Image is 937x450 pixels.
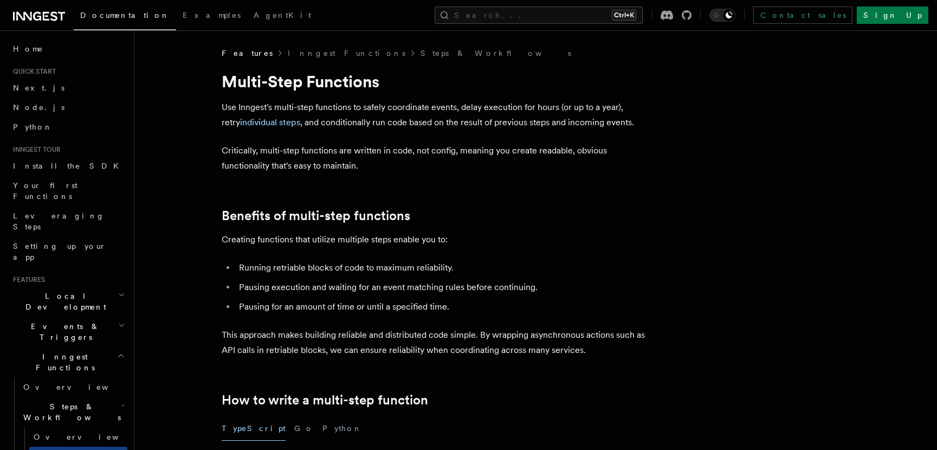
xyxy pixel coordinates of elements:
[222,100,655,130] p: Use Inngest's multi-step functions to safely coordinate events, delay execution for hours (or up ...
[222,416,286,441] button: TypeScript
[222,208,410,223] a: Benefits of multi-step functions
[9,206,127,236] a: Leveraging Steps
[222,393,428,408] a: How to write a multi-step function
[13,181,77,201] span: Your first Functions
[9,117,127,137] a: Python
[19,401,121,423] span: Steps & Workflows
[9,275,45,284] span: Features
[9,286,127,317] button: Local Development
[9,236,127,267] a: Setting up your app
[74,3,176,30] a: Documentation
[236,260,655,275] li: Running retriable blocks of code to maximum reliability.
[13,211,105,231] span: Leveraging Steps
[9,347,127,377] button: Inngest Functions
[13,162,125,170] span: Install the SDK
[9,67,56,76] span: Quick start
[29,427,127,447] a: Overview
[13,123,53,131] span: Python
[23,383,135,391] span: Overview
[9,145,61,154] span: Inngest tour
[709,9,735,22] button: Toggle dark mode
[9,351,117,373] span: Inngest Functions
[421,48,571,59] a: Steps & Workflows
[222,48,273,59] span: Features
[857,7,928,24] a: Sign Up
[222,72,655,91] h1: Multi-Step Functions
[222,232,655,247] p: Creating functions that utilize multiple steps enable you to:
[222,143,655,173] p: Critically, multi-step functions are written in code, not config, meaning you create readable, ob...
[13,83,64,92] span: Next.js
[183,11,241,20] span: Examples
[435,7,643,24] button: Search...Ctrl+K
[13,43,43,54] span: Home
[80,11,170,20] span: Documentation
[236,299,655,314] li: Pausing for an amount of time or until a specified time.
[254,11,311,20] span: AgentKit
[13,103,64,112] span: Node.js
[322,416,362,441] button: Python
[34,433,145,441] span: Overview
[9,317,127,347] button: Events & Triggers
[176,3,247,29] a: Examples
[288,48,405,59] a: Inngest Functions
[13,242,106,261] span: Setting up your app
[19,397,127,427] button: Steps & Workflows
[222,327,655,358] p: This approach makes building reliable and distributed code simple. By wrapping asynchronous actio...
[9,291,118,312] span: Local Development
[9,39,127,59] a: Home
[753,7,852,24] a: Contact sales
[9,321,118,343] span: Events & Triggers
[19,377,127,397] a: Overview
[9,78,127,98] a: Next.js
[240,117,300,127] a: individual steps
[9,156,127,176] a: Install the SDK
[9,176,127,206] a: Your first Functions
[236,280,655,295] li: Pausing execution and waiting for an event matching rules before continuing.
[612,10,636,21] kbd: Ctrl+K
[294,416,314,441] button: Go
[247,3,318,29] a: AgentKit
[9,98,127,117] a: Node.js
